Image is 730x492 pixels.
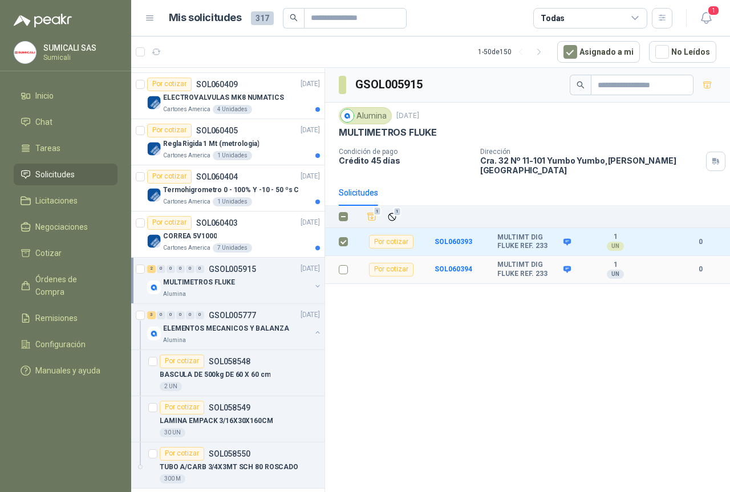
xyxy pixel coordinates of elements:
[196,127,238,135] p: SOL060405
[131,73,325,119] a: Por cotizarSOL060409[DATE] Company LogoELECTROVALVULAS MK8 NUMATICSCartones America4 Unidades
[160,416,273,426] p: LAMINA EMPACK 3/16X30X160CM
[35,364,100,377] span: Manuales y ayuda
[176,311,185,319] div: 0
[43,54,115,61] p: Sumicali
[35,247,62,259] span: Cotizar
[131,212,325,258] a: Por cotizarSOL060403[DATE] Company LogoCORREA 5V1000Cartones America7 Unidades
[131,396,325,442] a: Por cotizarSOL058549LAMINA EMPACK 3/16X30X160CM30 UN
[163,290,186,299] p: Alumina
[213,243,252,253] div: 7 Unidades
[186,311,194,319] div: 0
[163,185,299,196] p: Termohigrometro 0 - 100% Y -10 - 50 ºs C
[290,14,298,22] span: search
[14,242,117,264] a: Cotizar
[684,237,716,247] b: 0
[196,265,204,273] div: 0
[213,151,252,160] div: 1 Unidades
[147,216,192,230] div: Por cotizar
[341,109,354,122] img: Company Logo
[131,442,325,489] a: Por cotizarSOL058550TUBO A/CARB 3/4X3MT SCH 80 ROSCADO300 M
[163,323,289,334] p: ELEMENTOS MECANICOS Y BALANZA
[301,125,320,136] p: [DATE]
[35,194,78,207] span: Licitaciones
[169,10,242,26] h1: Mis solicitudes
[696,8,716,29] button: 1
[131,165,325,212] a: Por cotizarSOL060404[DATE] Company LogoTermohigrometro 0 - 100% Y -10 - 50 ºs CCartones America1 ...
[649,41,716,63] button: No Leídos
[163,105,210,114] p: Cartones America
[131,119,325,165] a: Por cotizarSOL060405[DATE] Company LogoRegla Rigida 1 Mt (metrologia)Cartones America1 Unidades
[163,243,210,253] p: Cartones America
[301,217,320,228] p: [DATE]
[339,127,437,139] p: MULTIMETROS FLUKE
[435,265,472,273] a: SOL060394
[209,450,250,458] p: SOL058550
[14,269,117,303] a: Órdenes de Compra
[35,312,78,324] span: Remisiones
[196,219,238,227] p: SOL060403
[576,233,655,242] b: 1
[209,311,256,319] p: GSOL005777
[163,197,210,206] p: Cartones America
[14,216,117,238] a: Negociaciones
[147,96,161,109] img: Company Logo
[251,11,274,25] span: 317
[577,81,585,89] span: search
[394,207,401,216] span: 1
[213,197,252,206] div: 1 Unidades
[374,207,382,216] span: 1
[35,273,107,298] span: Órdenes de Compra
[196,173,238,181] p: SOL060404
[147,142,161,156] img: Company Logo
[301,171,320,182] p: [DATE]
[160,428,185,437] div: 30 UN
[43,44,115,52] p: SUMICALI SAS
[14,42,36,63] img: Company Logo
[364,209,380,225] button: Añadir
[209,404,250,412] p: SOL058549
[196,80,238,88] p: SOL060409
[14,137,117,159] a: Tareas
[163,92,284,103] p: ELECTROVALVULAS MK8 NUMATICS
[35,338,86,351] span: Configuración
[14,190,117,212] a: Licitaciones
[209,357,250,365] p: SOL058548
[14,85,117,107] a: Inicio
[557,41,640,63] button: Asignado a mi
[163,277,235,288] p: MULTIMETROS FLUKE
[163,151,210,160] p: Cartones America
[435,238,472,246] a: SOL060393
[160,474,185,483] div: 300 M
[14,360,117,381] a: Manuales y ayuda
[369,263,413,277] div: Por cotizar
[196,311,204,319] div: 0
[35,142,60,154] span: Tareas
[147,327,161,340] img: Company Logo
[607,270,624,279] div: UN
[147,170,192,184] div: Por cotizar
[339,148,471,156] p: Condición de pago
[131,350,325,396] a: Por cotizarSOL058548BASCULA DE 500kg DE 60 X 60 cm2 UN
[301,310,320,320] p: [DATE]
[147,188,161,202] img: Company Logo
[339,107,392,124] div: Alumina
[301,263,320,274] p: [DATE]
[478,43,548,61] div: 1 - 50 de 150
[35,168,75,181] span: Solicitudes
[147,265,156,273] div: 2
[157,311,165,319] div: 0
[147,78,192,91] div: Por cotizar
[35,90,54,102] span: Inicio
[163,231,217,242] p: CORREA 5V1000
[301,79,320,90] p: [DATE]
[160,447,204,461] div: Por cotizar
[186,265,194,273] div: 0
[684,264,716,275] b: 0
[14,307,117,329] a: Remisiones
[160,401,204,414] div: Por cotizar
[147,280,161,294] img: Company Logo
[355,76,424,93] h3: GSOL005915
[396,111,419,121] p: [DATE]
[147,311,156,319] div: 3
